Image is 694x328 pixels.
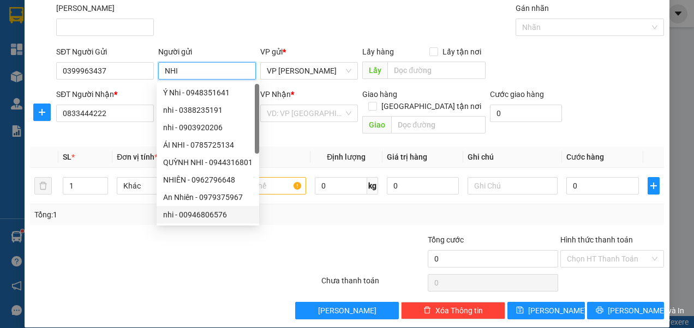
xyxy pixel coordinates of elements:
div: QUỲNH NHI - 0944316801 [163,156,253,168]
div: Ý Nhi - 0948351641 [157,84,259,101]
div: NHIÊN - 0962796648 [163,174,253,186]
span: [PERSON_NAME] và In [608,305,684,317]
span: Giao hàng [362,90,397,99]
span: Lấy tận nơi [438,46,486,58]
input: Ghi Chú [468,177,558,195]
span: Xóa Thông tin [435,305,483,317]
div: nhi - 0903920206 [157,119,259,136]
input: 0 [387,177,459,195]
input: Dọc đường [387,62,486,79]
span: VP Phạm Ngũ Lão [267,63,351,79]
div: Chưa thanh toán [320,275,426,294]
span: VP Nhận [260,90,291,99]
input: Dọc đường [391,116,486,133]
div: SĐT Người Nhận [56,88,154,100]
div: VP gửi [260,46,358,58]
span: delete [423,306,431,315]
span: [GEOGRAPHIC_DATA] tận nơi [377,100,486,112]
span: plus [34,108,50,117]
div: NHIÊN - 0962796648 [157,171,259,189]
th: Ghi chú [463,147,562,168]
span: Lấy hàng [362,47,394,56]
div: An Nhiên - 0979375967 [157,189,259,206]
input: Mã ĐH [56,19,154,36]
div: nhi - 0903920206 [163,122,253,133]
span: save [516,306,524,315]
span: Tổng cước [428,235,464,244]
div: An Nhiên - 0979375967 [163,191,253,203]
div: ÁI NHI - 0785725134 [157,136,259,154]
span: Định lượng [327,153,366,161]
span: kg [367,177,378,195]
label: Hình thức thanh toán [560,235,633,244]
button: delete [34,177,52,195]
label: Mã ĐH [56,4,115,13]
div: nhi - 0388235191 [157,101,259,119]
button: plus [648,177,660,195]
button: deleteXóa Thông tin [401,302,505,319]
div: nhi - 00946806576 [163,209,253,221]
span: [PERSON_NAME] [528,305,587,317]
div: nhi - 0388235191 [163,104,253,116]
input: VD: Bàn, Ghế [216,177,306,195]
span: Giá trị hàng [387,153,427,161]
span: Khác [123,178,200,194]
label: Cước giao hàng [490,90,544,99]
button: printer[PERSON_NAME] và In [587,302,665,319]
span: Cước hàng [566,153,604,161]
button: save[PERSON_NAME] [507,302,585,319]
button: plus [33,104,51,121]
div: ÁI NHI - 0785725134 [163,139,253,151]
button: [PERSON_NAME] [295,302,399,319]
span: SL [63,153,71,161]
div: SĐT Người Gửi [56,46,154,58]
div: Người gửi [158,46,256,58]
div: Tổng: 1 [34,209,269,221]
div: Ý Nhi - 0948351641 [163,87,253,99]
input: Cước giao hàng [490,105,562,122]
label: Gán nhãn [516,4,549,13]
span: plus [648,181,660,190]
span: Giao [362,116,391,133]
div: nhi - 00946806576 [157,206,259,223]
div: QUỲNH NHI - 0944316801 [157,154,259,171]
span: printer [596,306,603,315]
span: [PERSON_NAME] [318,305,376,317]
span: Lấy [362,62,387,79]
span: Đơn vị tính [117,153,158,161]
